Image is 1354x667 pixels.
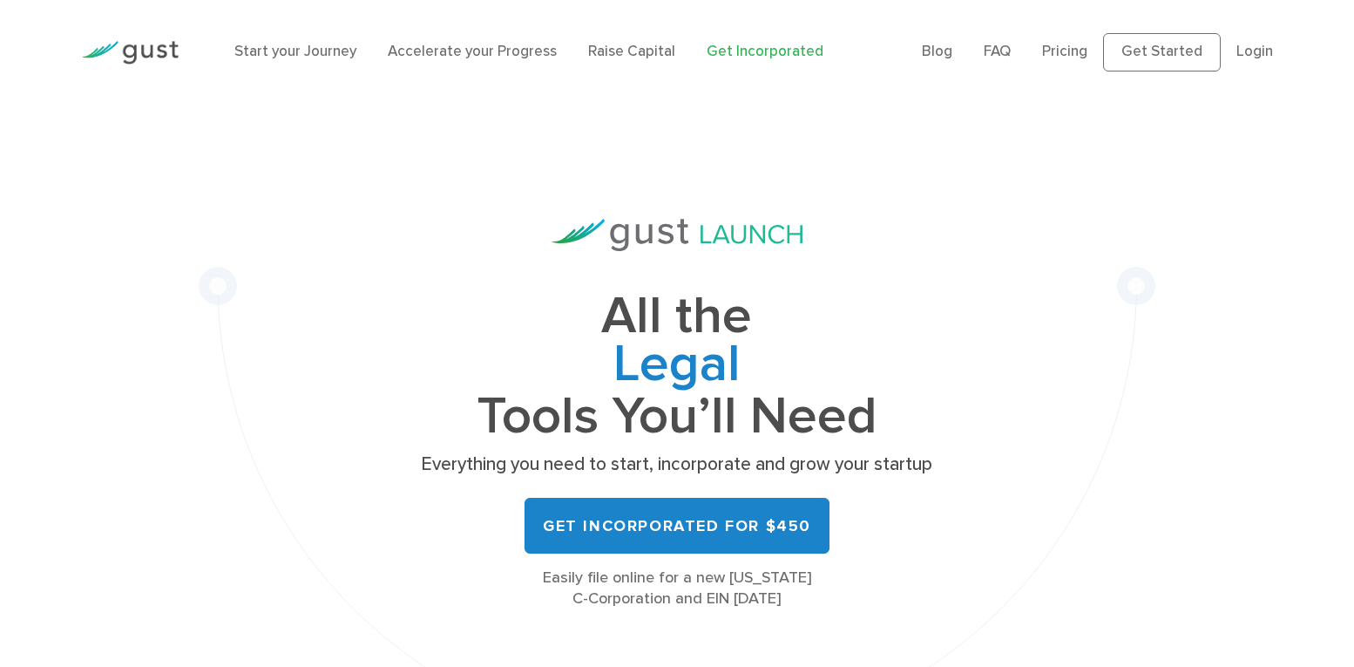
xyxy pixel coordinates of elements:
[1236,43,1273,60] a: Login
[922,43,952,60] a: Blog
[1103,33,1221,71] a: Get Started
[388,43,557,60] a: Accelerate your Progress
[588,43,675,60] a: Raise Capital
[81,41,179,65] img: Gust Logo
[416,293,938,440] h1: All the Tools You’ll Need
[984,43,1011,60] a: FAQ
[416,341,938,393] span: Legal
[416,453,938,477] p: Everything you need to start, incorporate and grow your startup
[525,498,829,554] a: Get Incorporated for $450
[416,568,938,609] div: Easily file online for a new [US_STATE] C-Corporation and EIN [DATE]
[1042,43,1087,60] a: Pricing
[552,219,802,251] img: Gust Launch Logo
[234,43,356,60] a: Start your Journey
[707,43,823,60] a: Get Incorporated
